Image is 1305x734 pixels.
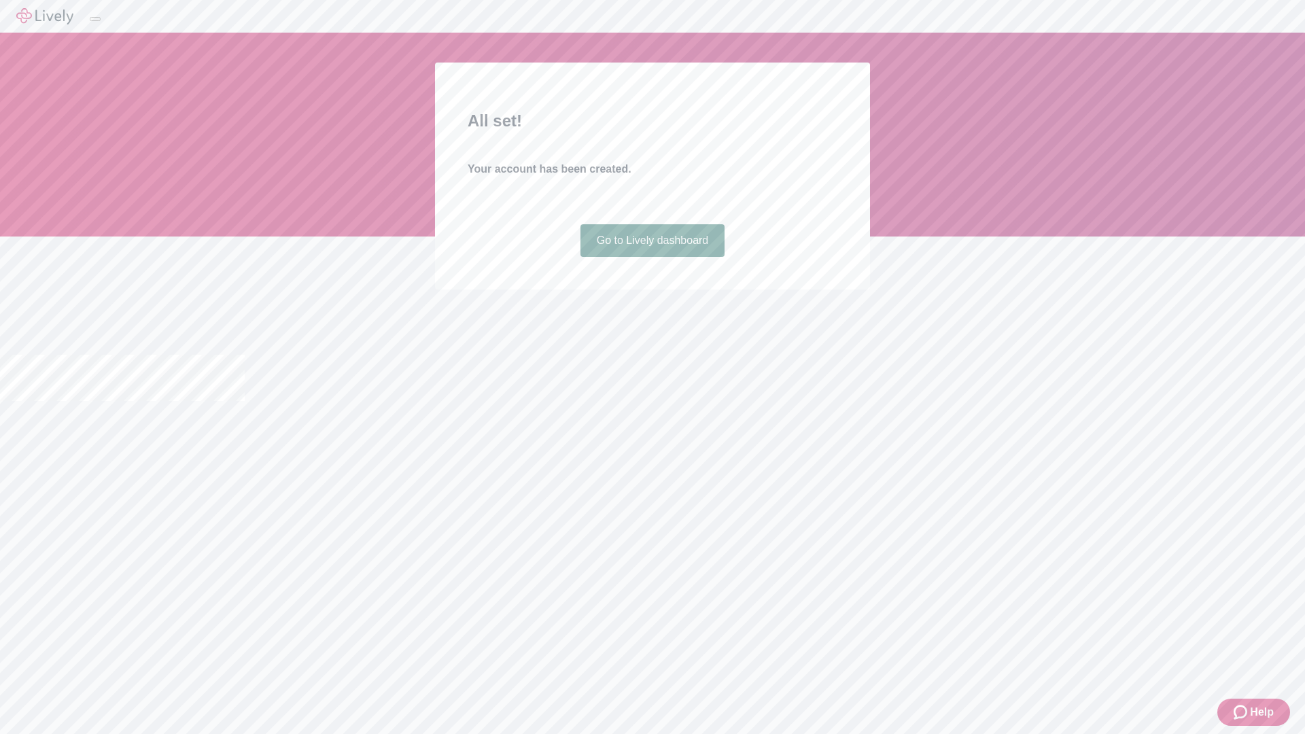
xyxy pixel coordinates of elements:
[1234,704,1250,720] svg: Zendesk support icon
[1217,699,1290,726] button: Zendesk support iconHelp
[1250,704,1274,720] span: Help
[468,109,837,133] h2: All set!
[580,224,725,257] a: Go to Lively dashboard
[468,161,837,177] h4: Your account has been created.
[90,17,101,21] button: Log out
[16,8,73,24] img: Lively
